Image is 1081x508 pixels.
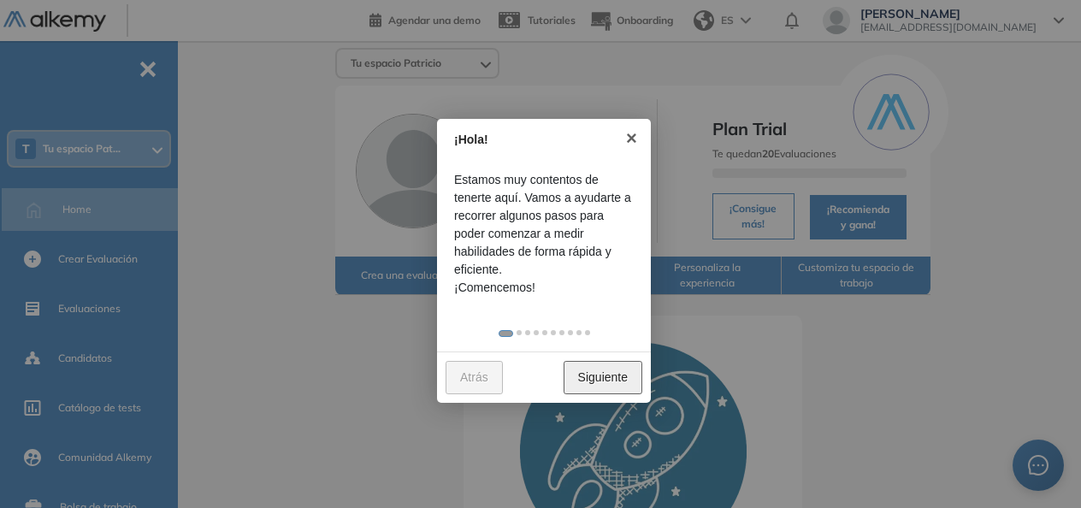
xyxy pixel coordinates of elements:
[446,361,503,394] a: Atrás
[564,361,642,394] a: Siguiente
[612,119,651,157] a: ×
[454,171,634,279] span: Estamos muy contentos de tenerte aquí. Vamos a ayudarte a recorrer algunos pasos para poder comen...
[454,131,616,149] div: ¡Hola!
[454,279,634,297] span: ¡Comencemos!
